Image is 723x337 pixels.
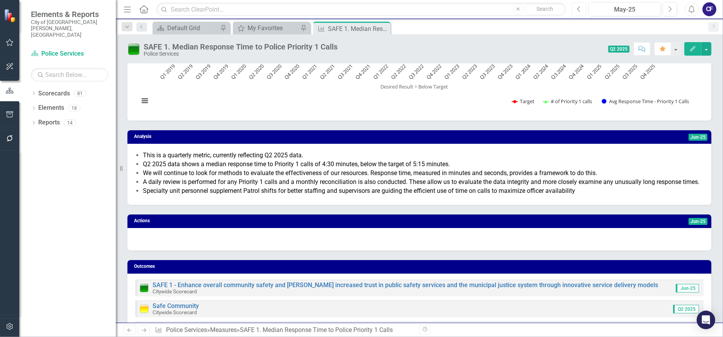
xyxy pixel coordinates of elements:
[638,63,657,81] text: Q4 2025
[407,63,426,81] text: Q3 2022
[156,3,566,16] input: Search ClearPoint...
[153,302,199,310] a: Safe Community
[143,187,575,194] span: Specialty unit personnel supplement Patrol shifts for better staffing and supervisors are guiding...
[38,89,70,98] a: Scorecards
[512,98,535,105] button: Show Target
[194,63,212,81] text: Q3 2019
[229,63,248,81] text: Q1 2020
[127,43,140,55] img: On Target
[176,63,194,81] text: Q2 2019
[212,63,230,81] text: Q4 2019
[154,23,218,33] a: Default Grid
[514,63,532,81] text: Q1 2024
[550,63,568,81] text: Q3 2024
[283,63,301,81] text: Q4 2020
[536,6,553,12] span: Search
[139,304,149,313] img: Caution
[496,63,514,81] text: Q4 2023
[461,63,479,81] text: Q2 2023
[38,104,64,112] a: Elements
[602,98,691,105] button: Show Avg Response Time - Priority 1 Calls
[603,63,621,81] text: Q2 2025
[68,105,80,111] div: 18
[300,63,319,81] text: Q1 2021
[31,49,108,58] a: Police Services
[38,118,60,127] a: Reports
[589,2,661,16] button: May-25
[479,63,497,81] text: Q3 2023
[166,326,207,334] a: Police Services
[153,281,658,289] a: SAFE 1 - Enhance overall community safety and [PERSON_NAME] increased trust in public safety serv...
[143,178,699,186] span: A daily review is performed for any Priority 1 calls and a monthly reconciliation is also conduct...
[210,326,237,334] a: Measures
[155,326,414,335] div: » »
[354,63,372,81] text: Q4 2021
[591,5,658,14] div: May-25
[158,63,177,81] text: Q1 2019
[567,63,586,81] text: Q4 2024
[389,63,407,81] text: Q2 2022
[139,95,150,106] button: View chart menu, Chart
[676,284,699,293] span: Jun-25
[134,264,708,269] h3: Outcomes
[697,311,715,329] div: Open Intercom Messenger
[425,63,443,81] text: Q4 2022
[372,63,390,81] text: Q1 2022
[526,4,564,15] button: Search
[247,63,265,81] text: Q2 2020
[689,134,708,141] span: Jun-25
[689,218,708,225] span: Jun-25
[74,90,86,97] div: 81
[153,288,197,294] small: Citywide Scorecard
[144,51,338,57] div: Police Services
[167,23,218,33] div: Default Grid
[703,2,716,16] button: CF
[543,98,593,105] button: Show # of Priority 1 calls
[139,283,149,293] img: On Target
[318,63,336,81] text: Q2 2021
[153,309,197,315] small: Citywide Scorecard
[621,63,639,81] text: Q3 2025
[64,119,76,126] div: 14
[143,151,303,159] span: This is a quarterly metric, currently reflecting Q2 2025 data.
[336,63,354,81] text: Q3 2021
[673,305,699,313] span: Q2 2025
[240,326,393,334] div: SAFE 1. Median Response Time to Police Priority 1 Calls
[380,83,448,90] text: Desired Result = Below Target
[248,23,299,33] div: My Favorites
[31,68,108,82] input: Search Below...
[31,10,108,19] span: Elements & Reports
[143,160,450,168] span: Q2 2025 data shows a median response time to Priority 1 calls of 4:30 minutes, below the target o...
[608,46,630,53] span: Q2 2025
[235,23,299,33] a: My Favorites
[532,63,550,81] text: Q2 2024
[4,9,17,22] img: ClearPoint Strategy
[134,134,410,139] h3: Analysis
[31,19,108,38] small: City of [GEOGRAPHIC_DATA][PERSON_NAME], [GEOGRAPHIC_DATA]
[443,63,461,81] text: Q1 2023
[143,169,597,177] span: We will continue to look for methods to evaluate the effectiveness of our resources. Response tim...
[134,218,397,223] h3: Actions
[585,63,603,81] text: Q1 2025
[265,63,283,81] text: Q3 2020
[144,43,338,51] div: SAFE 1. Median Response Time to Police Priority 1 Calls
